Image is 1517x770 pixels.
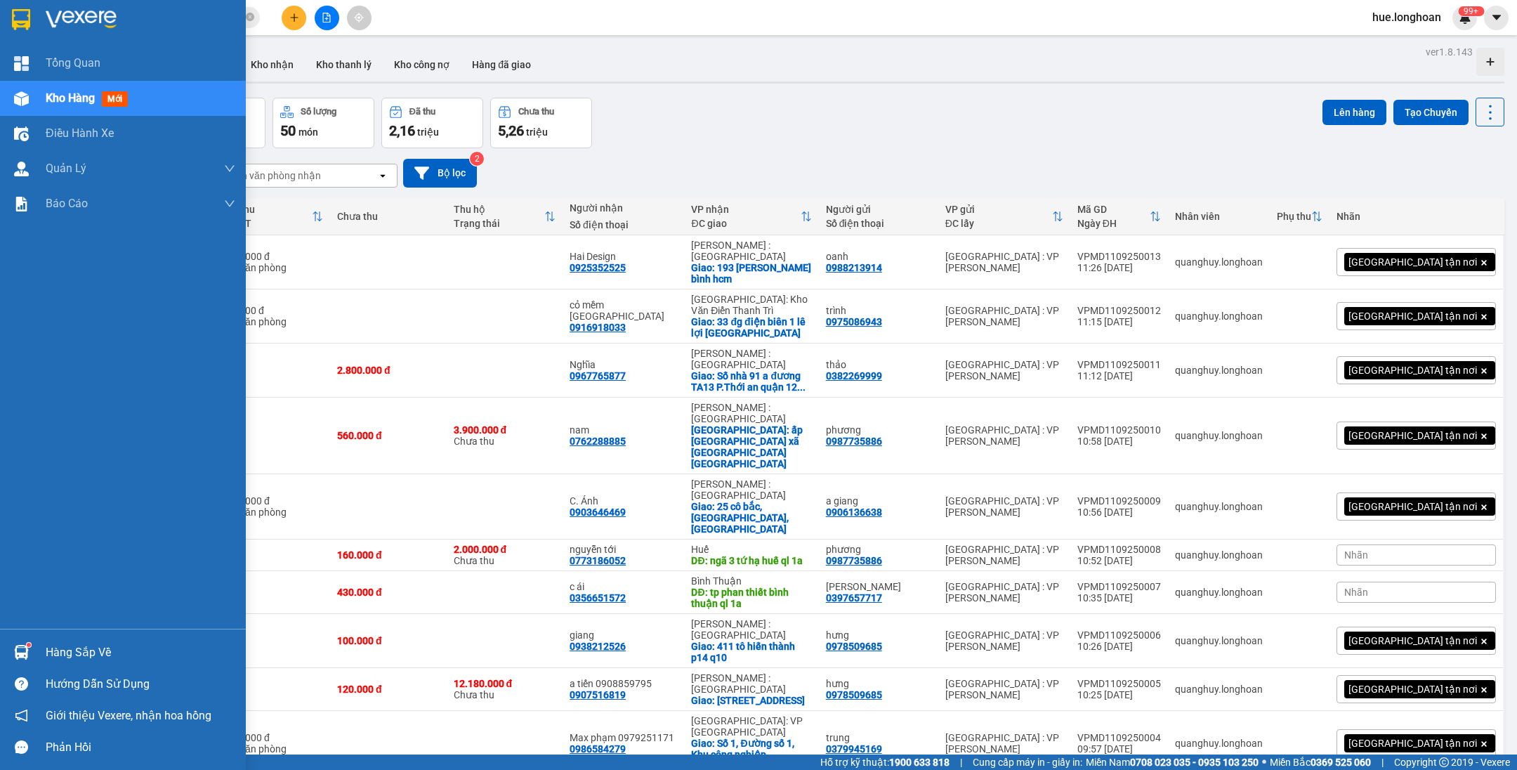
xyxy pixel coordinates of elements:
div: Số lượng [301,107,336,117]
div: ver 1.8.143 [1426,44,1473,60]
span: question-circle [15,677,28,691]
div: Chưa thu [454,544,556,566]
div: VPMD1109250005 [1077,678,1161,689]
div: Phản hồi [46,737,235,758]
div: 0987735886 [826,436,882,447]
div: [GEOGRAPHIC_DATA] : VP [PERSON_NAME] [945,495,1063,518]
span: file-add [322,13,331,22]
div: Hai Design [570,251,677,262]
div: 0903646469 [570,507,626,518]
strong: 0369 525 060 [1311,757,1371,768]
span: aim [354,13,364,22]
div: [PERSON_NAME] : [GEOGRAPHIC_DATA] [691,240,811,262]
button: Kho nhận [239,48,305,81]
button: Đã thu2,16 triệu [381,98,483,148]
span: mới [102,91,128,107]
img: warehouse-icon [14,162,29,176]
div: [GEOGRAPHIC_DATA] : VP [PERSON_NAME] [945,305,1063,327]
div: ĐC giao [691,218,800,229]
img: warehouse-icon [14,126,29,141]
div: [PERSON_NAME] : [GEOGRAPHIC_DATA] [691,618,811,641]
div: 0986584279 [570,743,626,755]
div: 10:26 [DATE] [1077,641,1161,652]
div: Hướng dẫn sử dụng [46,674,235,695]
div: quanghuy.longhoan [1175,430,1263,441]
div: 11:15 [DATE] [1077,316,1161,327]
span: Quản Lý [46,159,86,177]
div: giang [570,629,677,641]
div: VPMD1109250012 [1077,305,1161,316]
div: DĐ: tp phan thiết bình thuận ql 1a [691,587,811,609]
span: Giới thiệu Vexere, nhận hoa hồng [46,707,211,724]
div: quanghuy.longhoan [1175,684,1263,695]
div: Tại văn phòng [225,262,323,273]
div: a giang [826,495,931,507]
div: Bình Thuận [691,575,811,587]
div: 0762288885 [570,436,626,447]
div: phương [826,544,931,555]
div: VP nhận [691,204,800,215]
div: [GEOGRAPHIC_DATA] : VP [PERSON_NAME] [945,359,1063,381]
div: Tại văn phòng [225,316,323,327]
th: Toggle SortBy [938,198,1070,235]
div: Số điện thoại [826,218,931,229]
div: 190.000 đ [225,251,323,262]
svg: open [377,170,388,181]
div: quanghuy.longhoan [1175,738,1263,749]
div: [GEOGRAPHIC_DATA] : VP [PERSON_NAME] [945,544,1063,566]
div: 0967765877 [570,370,626,381]
div: Chưa thu [454,678,556,700]
th: Toggle SortBy [1070,198,1168,235]
span: Điều hành xe [46,124,114,142]
sup: 2 [470,152,484,166]
div: 120.000 đ [337,684,440,695]
div: trình [826,305,931,316]
span: 2,16 [389,122,415,139]
div: VPMD1109250006 [1077,629,1161,641]
button: Kho thanh lý [305,48,383,81]
div: 0356651572 [570,592,626,603]
span: ... [797,381,806,393]
th: Toggle SortBy [447,198,563,235]
img: dashboard-icon [14,56,29,71]
strong: 1900 633 818 [889,757,950,768]
div: VPMD1109250004 [1077,732,1161,743]
span: down [224,198,235,209]
button: Chưa thu5,26 triệu [490,98,592,148]
div: Giao: ấp phú sơn xã bắc sơn trảng bom đồng nai [691,424,811,469]
div: VPMD1109250011 [1077,359,1161,370]
div: 0925352525 [570,262,626,273]
img: warehouse-icon [14,91,29,106]
div: 0916918033 [570,322,626,333]
div: Ngày ĐH [1077,218,1150,229]
div: VPMD1109250013 [1077,251,1161,262]
div: Giao: 103 bùi thị xuân bến thành q1 [691,695,811,706]
span: Miền Bắc [1270,755,1371,770]
div: Người gửi [826,204,931,215]
th: Toggle SortBy [218,198,330,235]
div: 0978509685 [826,641,882,652]
span: triệu [526,126,548,138]
div: 09:57 [DATE] [1077,743,1161,755]
div: 0988213914 [826,262,882,273]
div: ĐC lấy [945,218,1052,229]
div: Đã thu [409,107,435,117]
div: a tiến 0908859795 [570,678,677,689]
div: hưng [826,678,931,689]
div: quanghuy.longhoan [1175,635,1263,646]
div: quanghuy.longhoan [1175,587,1263,598]
div: [PERSON_NAME] : [GEOGRAPHIC_DATA] [691,348,811,370]
div: thảo [826,359,931,370]
div: VPMD1109250008 [1077,544,1161,555]
span: [GEOGRAPHIC_DATA] tận nơi [1348,256,1477,268]
span: down [224,163,235,174]
th: Toggle SortBy [684,198,818,235]
div: Huế [691,544,811,555]
div: [GEOGRAPHIC_DATA] : VP [PERSON_NAME] [945,581,1063,603]
div: 0987735886 [826,555,882,566]
img: logo-vxr [12,9,30,30]
div: [GEOGRAPHIC_DATA]: VP [GEOGRAPHIC_DATA] [691,715,811,738]
span: Nhãn [1344,549,1368,561]
div: Trạng thái [454,218,545,229]
span: notification [15,709,28,722]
